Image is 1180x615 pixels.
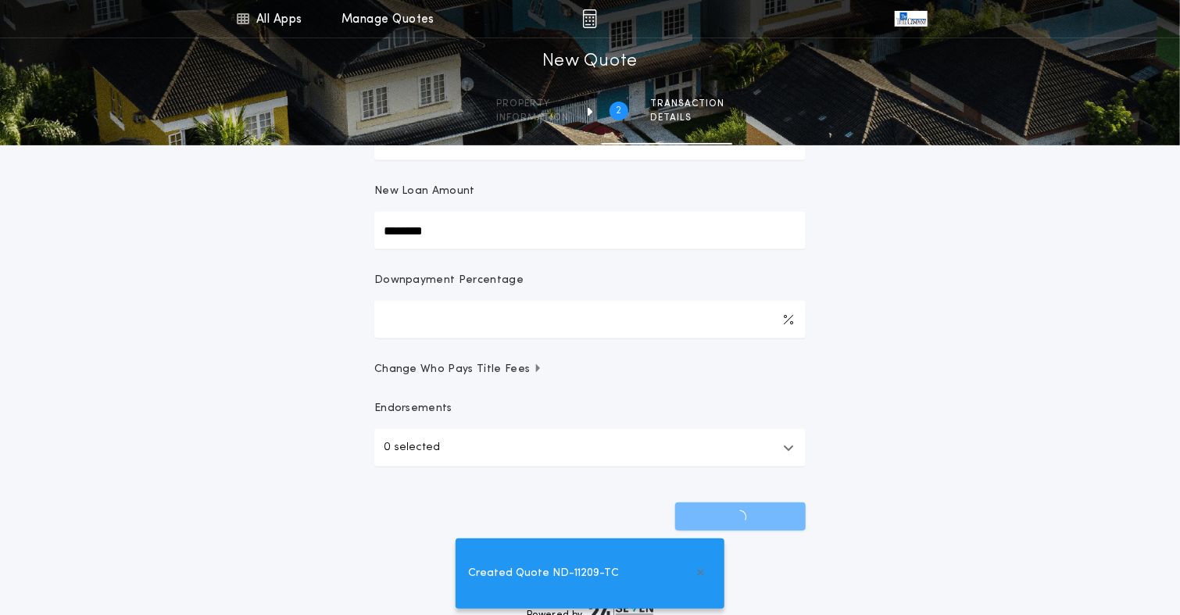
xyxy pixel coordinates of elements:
input: Downpayment Percentage [374,301,806,338]
p: Endorsements [374,401,806,417]
span: information [496,112,569,124]
p: New Loan Amount [374,184,475,199]
button: Change Who Pays Title Fees [374,362,806,377]
img: vs-icon [895,11,928,27]
span: Created Quote ND-11209-TC [468,565,619,582]
p: 0 selected [384,438,440,457]
img: img [582,9,597,28]
button: 0 selected [374,429,806,467]
span: Property [496,98,569,110]
h1: New Quote [542,49,638,74]
span: Transaction [650,98,724,110]
span: Change Who Pays Title Fees [374,362,542,377]
span: details [650,112,724,124]
h2: 2 [617,105,622,117]
input: New Loan Amount [374,212,806,249]
p: Downpayment Percentage [374,273,524,288]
